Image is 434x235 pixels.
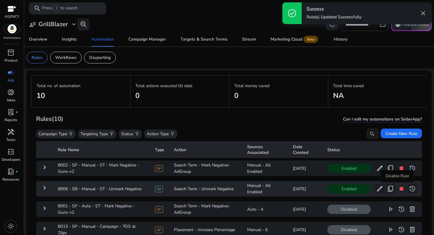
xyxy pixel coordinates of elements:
span: history [409,185,416,192]
button: stop [397,163,406,173]
span: Beta [303,36,318,43]
div: Disable Rule [381,170,414,182]
span: stop [398,165,405,172]
h2: NA [333,91,422,100]
span: filter_alt [68,131,73,136]
th: Date Created [288,141,322,158]
th: Rule Name [53,141,150,158]
span: expand_more [70,21,77,28]
span: inventory_2 [7,49,14,56]
span: search [369,131,375,137]
span: Disabled [327,225,371,234]
td: Search Term - Mark Negative-AdGroup [169,201,242,217]
span: handyman [7,128,14,136]
span: campaign [7,69,14,76]
p: Targeting Type [80,131,108,137]
mat-icon: keyboard_arrow_right [41,205,48,212]
button: Create New Rule [381,129,422,138]
span: Disabled [327,205,371,214]
td: [DATE] [288,201,322,217]
span: filter_alt [170,131,175,136]
p: Rules [32,54,42,61]
span: SP [155,227,163,233]
span: history [398,206,405,213]
span: play_arrow [387,226,394,233]
h2: 0 [135,91,224,100]
button: history [397,225,406,234]
span: play_arrow [387,206,394,213]
span: fiber_manual_record [16,111,18,113]
span: edit [376,165,383,172]
span: Enabled [327,184,371,194]
button: play_arrow [386,204,395,214]
button: history [407,163,417,173]
span: user_attributes [29,21,36,28]
span: history [409,165,416,172]
div: History [334,37,348,41]
span: book_4 [7,168,14,175]
span: lab_profile [7,108,14,116]
td: [DATE] [288,160,322,176]
img: amazon.svg [4,24,20,33]
div: Campaign Manager [128,37,166,41]
span: code_blocks [7,148,14,155]
span: SP [155,206,163,213]
span: filter_alt [109,131,114,136]
button: edit [375,184,385,194]
span: search [34,5,41,12]
button: content_copy [386,184,395,194]
mat-icon: keyboard_arrow_right [41,164,48,171]
span: SB [155,186,163,192]
h2: 10 [36,91,125,100]
span: light_mode [7,223,14,230]
td: B002 - SP - Manual - ST - Mark Negative - Guns-v2 [53,160,150,176]
td: Search Term - Mark Negative-AdGroup [169,160,242,176]
td: Search Term - Unmark Negative [169,181,242,197]
span: filter_alt [135,131,140,136]
span: content_copy [387,165,394,172]
div: Auto - 4 [247,206,284,212]
p: Sales [7,97,15,103]
h4: Success [307,6,361,12]
mat-icon: keyboard_arrow_right [41,225,48,232]
button: edit [375,163,385,173]
span: close [420,10,427,17]
mat-icon: keyboard_arrow_right [41,184,48,191]
button: stop [397,184,406,194]
div: Targets & Search Terms [181,37,228,41]
div: Automation [91,37,114,41]
div: Stream [242,37,256,41]
th: Action [169,141,242,158]
span: edit [376,185,383,192]
span: history [398,226,405,233]
p: Press to search [42,5,78,12]
p: Resources [2,177,19,182]
span: fiber_manual_record [16,170,18,173]
span: refresh [329,21,336,28]
h2: 0 [234,91,323,100]
p: Total money saved [234,83,323,89]
th: Type [150,141,169,158]
span: Can I edit my automations on SellerApp? [343,116,422,122]
span: delete [409,206,416,213]
th: Sources Associated [242,141,288,158]
div: Insights [62,37,77,41]
td: B001 - SP - Auto - ST - Mark Negative - Guns-v2 [53,201,150,217]
p: Tools [6,137,15,142]
p: Campaign Type [39,131,67,137]
button: play_arrow [386,225,395,234]
span: donut_small [7,89,14,96]
span: Enabled [327,164,371,173]
td: [DATE] [288,181,322,197]
span: school [394,21,401,28]
h3: Rules (10) [36,115,63,123]
div: Marketing Cloud [271,37,319,42]
p: Action Type [147,131,169,137]
p: Status [121,131,134,137]
p: Ads [8,78,14,83]
td: B006 - SB - Manual - ST - Unmark Negative [53,181,150,197]
p: Product [5,58,17,63]
span: / [54,5,59,12]
p: Rule(s) Updated Successfully [307,14,361,20]
th: Status [322,141,422,158]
